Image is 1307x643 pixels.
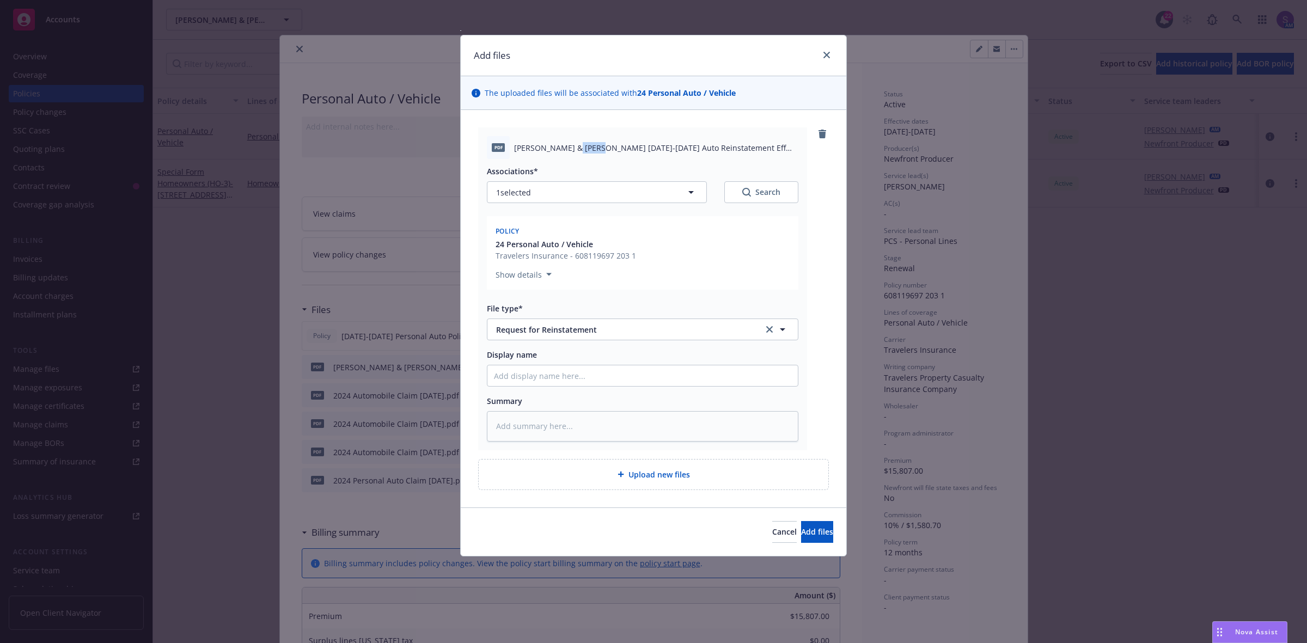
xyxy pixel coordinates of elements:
[478,459,829,490] div: Upload new files
[763,323,776,336] a: clear selection
[1212,621,1287,643] button: Nova Assist
[487,396,522,406] span: Summary
[487,365,798,386] input: Add display name here...
[496,324,748,335] span: Request for Reinstatement
[1235,627,1278,636] span: Nova Assist
[1213,622,1226,642] div: Drag to move
[487,319,798,340] button: Request for Reinstatementclear selection
[628,469,690,480] span: Upload new files
[487,350,537,360] span: Display name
